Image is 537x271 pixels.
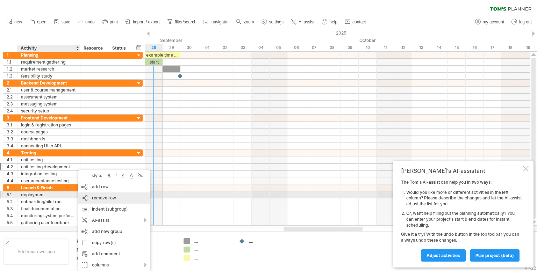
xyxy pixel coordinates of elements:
[145,44,163,51] div: Sunday, 28 September 2025
[175,20,196,24] span: filter/search
[7,59,17,65] div: 1.1
[299,20,314,24] span: AI assist
[287,44,305,51] div: Monday, 6 October 2025
[198,44,216,51] div: Wednesday, 1 October 2025
[7,94,17,100] div: 2.2
[21,170,77,177] div: integration testing
[78,248,150,259] div: add comment
[78,259,150,271] div: columns
[427,253,460,258] span: Adjust activities
[37,20,46,24] span: open
[473,17,506,27] a: my account
[163,44,180,51] div: Monday, 29 September 2025
[78,226,150,237] div: add new group
[21,108,77,114] div: security setup
[7,80,17,86] div: 2
[394,44,412,51] div: Sunday, 12 October 2025
[21,212,77,219] div: monitoring system performance
[145,59,163,65] div: start
[249,238,287,244] div: ....
[100,17,120,27] a: print
[21,177,77,184] div: user acceptance testing
[7,205,17,212] div: 5.3
[343,17,368,27] a: contact
[78,181,150,192] div: add row
[21,156,77,163] div: unit testing
[7,142,17,149] div: 3.4
[21,219,77,226] div: gathering user feedback
[21,45,76,52] div: Activity
[7,184,17,191] div: 5
[7,87,17,93] div: 2.1
[448,44,466,51] div: Wednesday, 15 October 2025
[78,237,150,248] div: copy row(s)
[7,115,17,121] div: 3
[92,195,116,200] span: remove row
[7,156,17,163] div: 4.1
[466,44,484,51] div: Thursday, 16 October 2025
[112,45,128,52] div: Status
[501,44,519,51] div: Saturday, 18 October 2025
[320,17,339,27] a: help
[510,17,534,27] a: log out
[202,17,231,27] a: navigator
[62,20,70,24] span: save
[123,17,162,27] a: import / export
[252,44,270,51] div: Saturday, 4 October 2025
[180,44,198,51] div: Tuesday, 30 September 2025
[194,255,232,261] div: ....
[7,219,17,226] div: 5.5
[21,135,77,142] div: dashboards
[377,44,394,51] div: Saturday, 11 October 2025
[7,122,17,128] div: 3.1
[7,177,17,184] div: 4.4
[21,205,77,212] div: final documentation
[401,180,522,261] div: The Tom's AI-assist can help you in two ways: Give it a try! With the undo button in the top tool...
[21,142,77,149] div: connecting UI to API
[7,73,17,79] div: 1.3
[260,17,286,27] a: settings
[7,198,17,205] div: 5.2
[5,17,24,27] a: new
[289,17,316,27] a: AI assist
[21,122,77,128] div: login & registration pages
[430,44,448,51] div: Tuesday, 14 October 2025
[194,238,232,244] div: ....
[21,184,77,191] div: Launch & Finish
[145,52,180,58] div: example time blocks:
[78,215,150,226] div: AI-assist
[483,20,504,24] span: my account
[21,149,77,156] div: Testing
[84,45,105,52] div: Resource
[359,44,377,51] div: Friday, 10 October 2025
[21,191,77,198] div: deployment
[519,44,537,51] div: Sunday, 19 October 2025
[305,44,323,51] div: Tuesday, 7 October 2025
[7,129,17,135] div: 3.2
[7,135,17,142] div: 3.3
[21,115,77,121] div: Frontend Development
[406,211,522,228] li: Or, want help filling out the planning automatically? You can enter your project's start & end da...
[7,101,17,107] div: 2.3
[323,44,341,51] div: Wednesday, 8 October 2025
[7,170,17,177] div: 4.3
[244,20,254,24] span: zoom
[329,20,337,24] span: help
[165,17,199,27] a: filter/search
[21,101,77,107] div: messaging system
[77,247,115,253] div: Date:
[76,17,97,27] a: undo
[28,17,49,27] a: open
[21,129,77,135] div: course pages
[78,204,150,215] div: indent (subgroup)
[21,52,77,58] div: Planning
[234,17,256,27] a: zoom
[352,20,366,24] span: contact
[212,20,229,24] span: navigator
[77,238,115,244] div: Project:
[7,191,17,198] div: 5.1
[7,52,17,58] div: 1
[470,249,520,262] a: plan project (beta)
[406,190,522,207] li: Would you like more or different activities in the left column? Please describe the changes and l...
[52,17,72,27] a: save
